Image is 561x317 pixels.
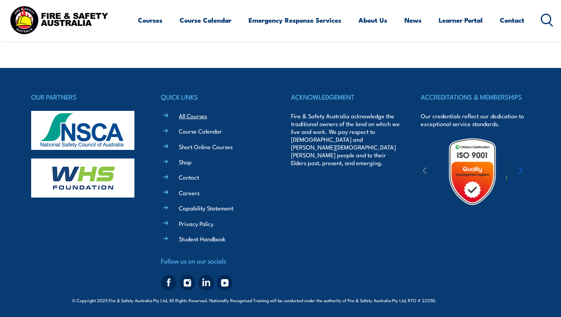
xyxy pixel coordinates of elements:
[179,189,199,197] a: Careers
[179,235,226,243] a: Student Handbook
[31,111,134,150] img: nsca-logo-footer
[180,10,231,30] a: Course Calendar
[179,204,233,212] a: Capability Statement
[179,219,213,228] a: Privacy Policy
[161,255,270,266] h4: Follow us on our socials
[179,112,207,120] a: All Courses
[72,296,489,304] span: © Copyright 2025 Fire & Safety Australia Pty Ltd, All Rights Reserved. Nationally Recognised Trai...
[249,10,341,30] a: Emergency Response Services
[446,297,489,303] span: Site:
[291,112,400,167] p: Fire & Safety Australia acknowledge the traditional owners of the land on which we live and work....
[500,10,524,30] a: Contact
[439,10,483,30] a: Learner Portal
[179,127,222,135] a: Course Calendar
[31,91,140,102] h4: OUR PARTNERS
[31,158,134,198] img: whs-logo-footer
[138,10,162,30] a: Courses
[421,91,530,102] h4: ACCREDITATIONS & MEMBERSHIPS
[421,112,530,128] p: Our credentials reflect our dedication to exceptional service standards.
[161,91,270,102] h4: QUICK LINKS
[358,10,387,30] a: About Us
[179,173,199,181] a: Contact
[438,137,506,206] img: Untitled design (19)
[179,158,192,166] a: Shop
[404,10,422,30] a: News
[179,142,233,151] a: Short Online Courses
[291,91,400,102] h4: ACKNOWLEDGEMENT
[462,296,489,304] a: KND Digital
